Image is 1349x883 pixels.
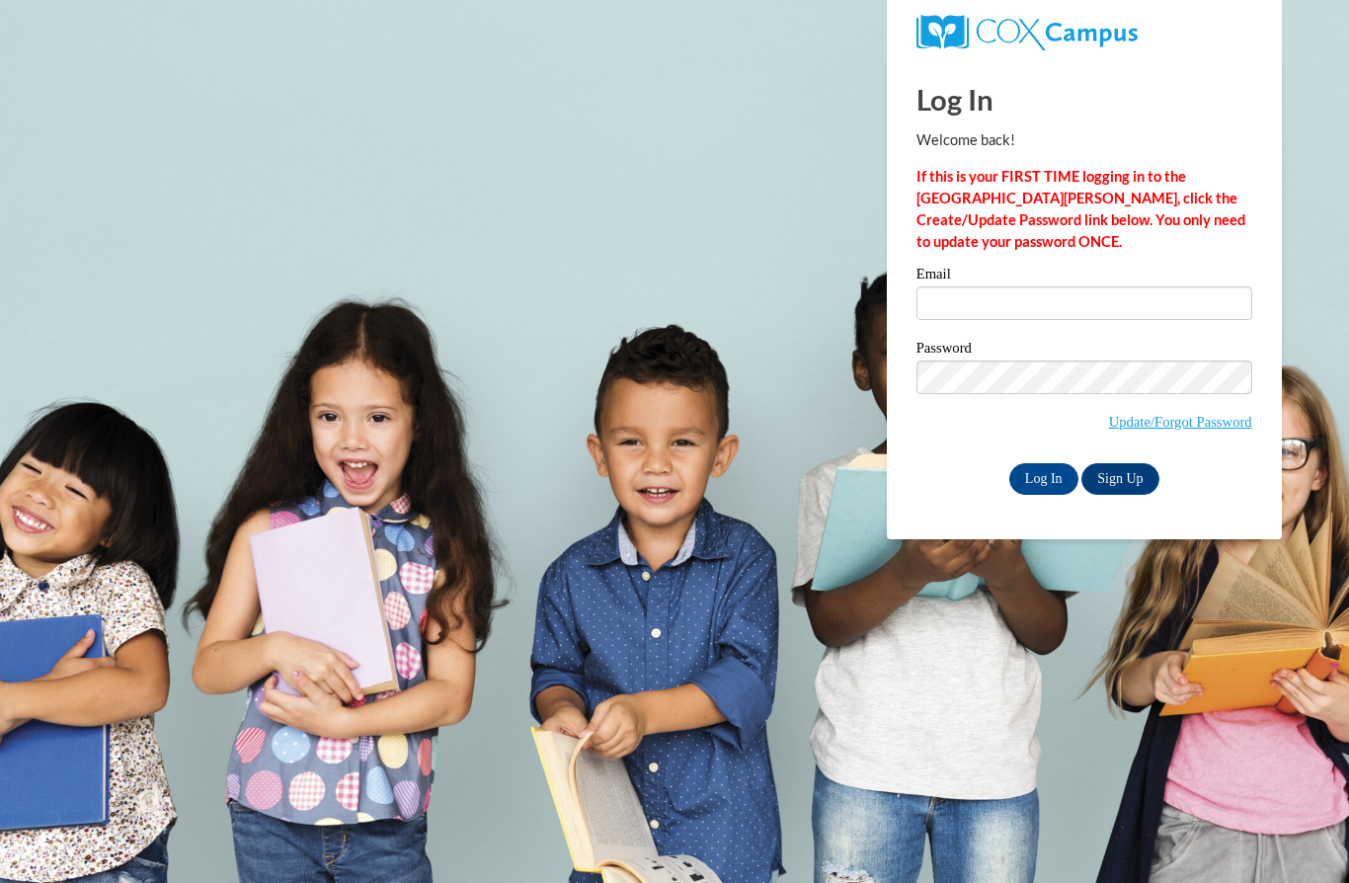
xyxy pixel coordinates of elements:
[916,267,1252,286] label: Email
[1109,414,1252,430] a: Update/Forgot Password
[916,341,1252,361] label: Password
[916,15,1252,50] a: COX Campus
[916,168,1245,250] strong: If this is your FIRST TIME logging in to the [GEOGRAPHIC_DATA][PERSON_NAME], click the Create/Upd...
[916,79,1252,120] h1: Log In
[916,15,1138,50] img: COX Campus
[916,129,1252,151] p: Welcome back!
[1081,463,1158,495] a: Sign Up
[1009,463,1078,495] input: Log In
